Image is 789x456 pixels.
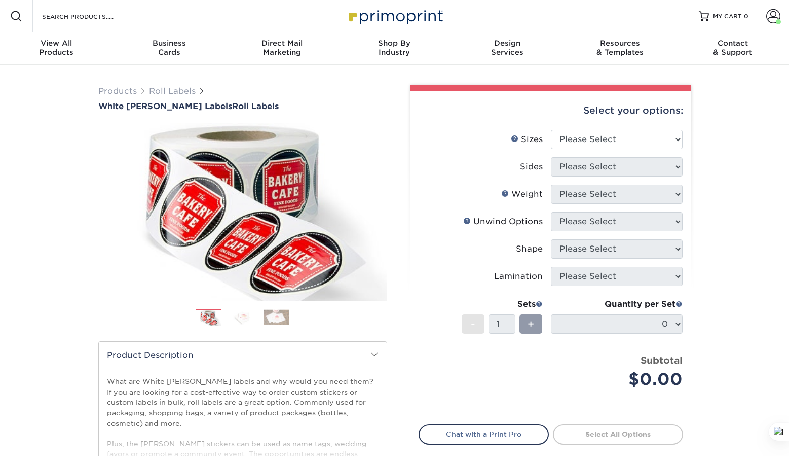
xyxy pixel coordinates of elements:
div: Sizes [511,133,543,146]
img: Primoprint [344,5,445,27]
span: Resources [563,39,676,48]
a: BusinessCards [112,32,225,65]
a: Shop ByIndustry [338,32,450,65]
img: Roll Labels 03 [264,309,289,325]
div: Lamination [494,270,543,283]
div: Unwind Options [463,216,543,228]
a: Roll Labels [149,86,196,96]
img: Roll Labels 01 [196,309,221,327]
strong: Subtotal [641,355,683,366]
span: MY CART [713,12,742,21]
div: Industry [338,39,450,57]
div: $0.00 [558,367,683,392]
a: White [PERSON_NAME] LabelsRoll Labels [98,101,387,111]
span: 0 [744,13,748,20]
img: White BOPP Labels 01 [98,112,387,312]
div: Marketing [226,39,338,57]
img: Roll Labels 02 [230,309,255,325]
a: Select All Options [553,424,683,444]
a: Chat with a Print Pro [419,424,549,444]
span: White [PERSON_NAME] Labels [98,101,232,111]
div: Weight [501,188,543,200]
span: Design [451,39,563,48]
div: Quantity per Set [551,298,683,310]
div: & Support [677,39,789,57]
h1: Roll Labels [98,101,387,111]
h2: Product Description [99,342,387,368]
input: SEARCH PRODUCTS..... [41,10,140,22]
div: Services [451,39,563,57]
span: + [528,317,534,332]
div: Cards [112,39,225,57]
a: Contact& Support [677,32,789,65]
div: Select your options: [419,91,683,130]
div: & Templates [563,39,676,57]
a: Resources& Templates [563,32,676,65]
span: Shop By [338,39,450,48]
a: DesignServices [451,32,563,65]
span: - [471,317,475,332]
span: Direct Mail [226,39,338,48]
div: Shape [516,243,543,255]
a: Products [98,86,137,96]
div: Sides [520,161,543,173]
span: Contact [677,39,789,48]
span: Business [112,39,225,48]
a: Direct MailMarketing [226,32,338,65]
div: Sets [462,298,543,310]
